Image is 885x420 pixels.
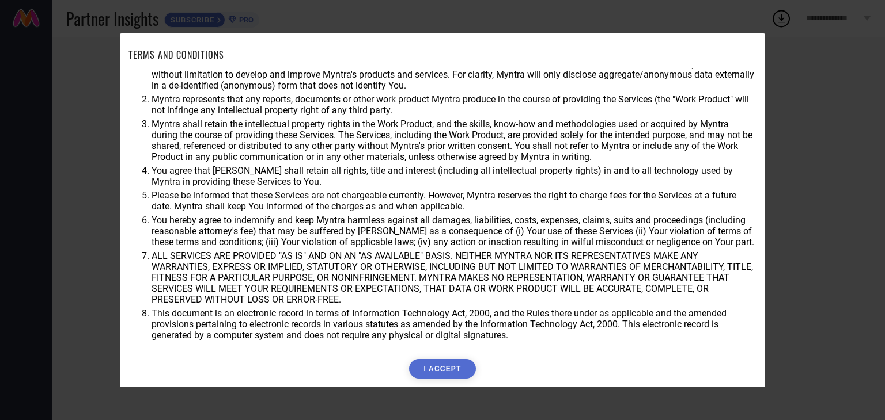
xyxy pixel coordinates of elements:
[152,58,757,91] li: You agree that Myntra may use aggregate and anonymized data for any business purpose during or af...
[152,308,757,341] li: This document is an electronic record in terms of Information Technology Act, 2000, and the Rules...
[152,250,757,305] li: ALL SERVICES ARE PROVIDED "AS IS" AND ON AN "AS AVAILABLE" BASIS. NEITHER MYNTRA NOR ITS REPRESEN...
[152,215,757,247] li: You hereby agree to indemnify and keep Myntra harmless against all damages, liabilities, costs, e...
[152,119,757,162] li: Myntra shall retain the intellectual property rights in the Work Product, and the skills, know-ho...
[152,190,757,212] li: Please be informed that these Services are not chargeable currently. However, Myntra reserves the...
[409,359,475,379] button: I ACCEPT
[128,48,224,62] h1: TERMS AND CONDITIONS
[152,94,757,116] li: Myntra represents that any reports, documents or other work product Myntra produce in the course ...
[152,165,757,187] li: You agree that [PERSON_NAME] shall retain all rights, title and interest (including all intellect...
